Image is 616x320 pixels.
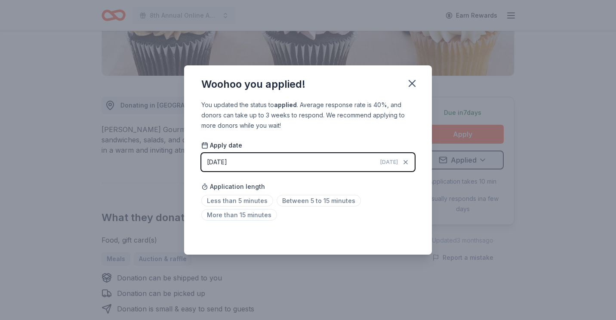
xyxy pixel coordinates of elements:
b: applied [274,101,297,108]
span: Apply date [201,141,242,150]
span: Between 5 to 15 minutes [277,195,361,206]
span: More than 15 minutes [201,209,277,221]
div: You updated the status to . Average response rate is 40%, and donors can take up to 3 weeks to re... [201,100,415,131]
span: Less than 5 minutes [201,195,273,206]
button: [DATE][DATE] [201,153,415,171]
div: [DATE] [207,157,227,167]
span: Application length [201,182,265,192]
span: [DATE] [380,159,398,166]
div: Woohoo you applied! [201,77,305,91]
